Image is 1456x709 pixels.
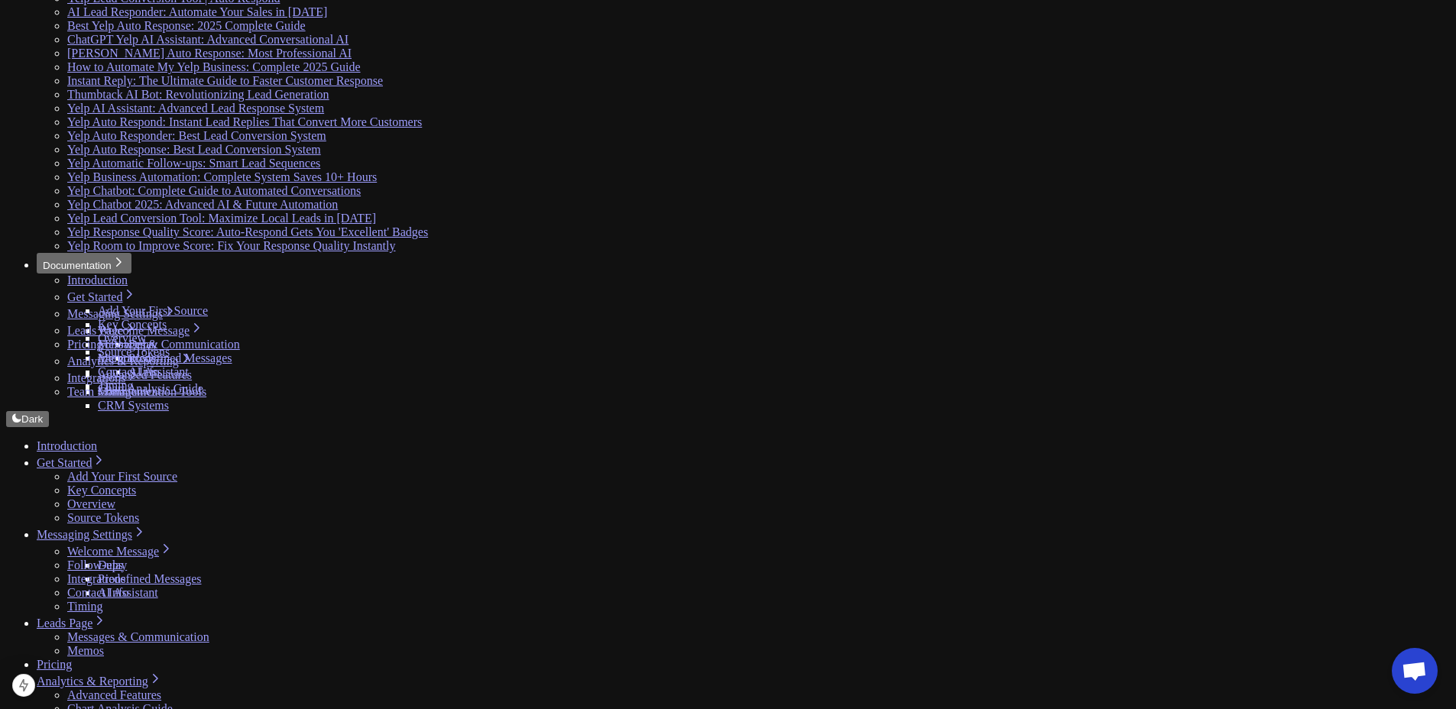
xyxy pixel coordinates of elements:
a: Yelp AI Assistant: Advanced Lead Response System [67,102,324,115]
a: Welcome Message [67,545,173,558]
a: Best Yelp Auto Response: 2025 Complete Guide [67,19,306,32]
a: Add Your First Source [67,470,177,483]
a: Integrations [67,572,125,585]
a: Messaging Settings [37,528,146,541]
a: Predefined Messages [128,351,232,364]
a: Messaging Settings [67,307,177,320]
a: Yelp Auto Respond: Instant Lead Replies That Convert More Customers [67,115,422,128]
a: Overview [67,497,115,510]
a: Chart Analysis Guide [98,382,203,395]
a: Advanced Features [67,688,161,701]
a: ChatGPT Yelp AI Assistant: Advanced Conversational AI [67,33,349,46]
a: Advanced Features [98,368,192,381]
a: [PERSON_NAME] Auto Response: Most Professional AI [67,47,352,60]
a: AI Assistant [98,586,158,599]
a: Follow-ups [67,558,123,571]
a: Predefined Messages [98,572,202,585]
a: Integrations [67,371,139,384]
a: Welcome Message [98,324,203,337]
a: Source Tokens [67,511,139,524]
a: Pricing [67,338,102,351]
a: Analytics & Reporting [37,675,162,688]
a: Memos [67,644,104,657]
a: Get Started [37,456,105,469]
a: Messages & Communication [67,630,209,643]
a: AI Lead Responder: Automate Your Sales in [DATE] [67,5,327,18]
a: Team Management [67,385,161,398]
a: Key Concepts [67,484,136,497]
a: Yelp Chatbot 2025: Advanced AI & Future Automation [67,198,338,211]
a: Yelp Lead Conversion Tool: Maximize Local Leads in [DATE] [67,212,376,225]
a: Pricing [37,658,72,671]
a: Introduction [67,274,128,287]
div: Open chat [1392,648,1438,694]
a: Get Started [67,290,136,303]
a: Yelp Auto Response: Best Lead Conversion System [67,143,321,156]
a: Instant Reply: The Ultimate Guide to Faster Customer Response [67,74,383,87]
a: Contact Info [67,586,128,599]
a: Yelp Automatic Follow-ups: Smart Lead Sequences [67,157,320,170]
a: Yelp Room to Improve Score: Fix Your Response Quality Instantly [67,239,395,252]
a: Introduction [37,439,97,452]
a: Thumbtack AI Bot: Revolutionizing Lead Generation [67,88,329,101]
a: Leads Page [37,617,106,630]
a: Yelp Response Quality Score: Auto-Respond Gets You 'Excellent' Badges [67,225,428,238]
a: Yelp Business Automation: Complete System Saves 10+ Hours [67,170,377,183]
a: CRM Systems [98,399,169,412]
a: Yelp Auto Responder: Best Lead Conversion System [67,129,326,142]
a: Leads Page [67,324,137,337]
button: Documentation [37,253,131,274]
a: Yelp Chatbot: Complete Guide to Automated Conversations [67,184,361,197]
a: How to Automate My Yelp Business: Complete 2025 Guide [67,60,361,73]
button: Dark [6,411,49,427]
a: Timing [67,600,103,613]
a: Analytics & Reporting [67,354,193,367]
a: Messages & Communication [98,338,240,351]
